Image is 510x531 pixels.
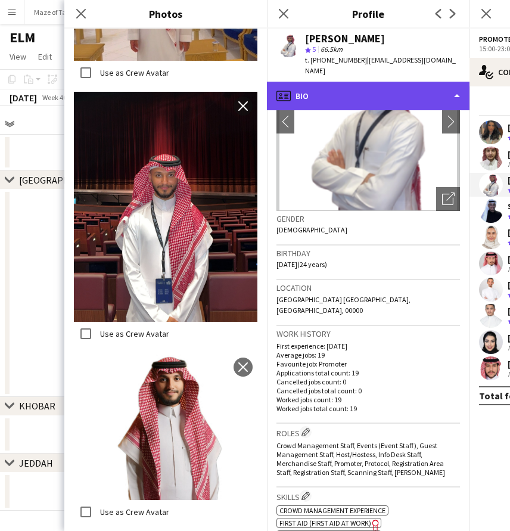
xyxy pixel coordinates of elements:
span: [DATE] (24 years) [276,260,327,269]
img: Crew photo 1108014 [74,92,257,322]
div: Bio [267,82,469,110]
div: [DATE] [10,92,37,104]
span: 5 [312,45,316,54]
span: Edit [38,51,52,62]
span: [DEMOGRAPHIC_DATA] [276,225,347,234]
div: KHOBAR [19,400,55,412]
p: Worked jobs total count: 19 [276,404,460,413]
label: Use as Crew Avatar [98,328,169,339]
span: Crowd Management Staff, Events (Event Staff), Guest Management Staff, Host/Hostess, Info Desk Sta... [276,441,445,477]
label: Use as Crew Avatar [98,67,169,78]
p: Favourite job: Promoter [276,359,460,368]
span: Jobs [64,51,82,62]
h3: Profile [267,6,469,21]
span: | [EMAIL_ADDRESS][DOMAIN_NAME] [305,55,456,75]
p: First experience: [DATE] [276,341,460,350]
span: Crowd management experience [279,506,385,515]
a: Jobs [59,49,86,64]
h3: Location [276,282,460,293]
p: Worked jobs count: 19 [276,395,460,404]
div: [PERSON_NAME] [305,33,385,44]
div: JEDDAH [19,457,53,469]
label: Use as Crew Avatar [98,507,169,517]
span: t. [PHONE_NUMBER] [305,55,367,64]
div: Open photos pop-in [436,187,460,211]
h3: Work history [276,328,460,339]
h3: Roles [276,426,460,439]
a: Edit [33,49,57,64]
img: Crew avatar or photo [276,32,460,211]
p: Average jobs: 19 [276,350,460,359]
span: [GEOGRAPHIC_DATA] [GEOGRAPHIC_DATA], [GEOGRAPHIC_DATA], 00000 [276,295,411,315]
h3: Birthday [276,248,460,259]
h3: Photos [64,6,267,21]
p: Applications total count: 19 [276,368,460,377]
span: View [10,51,26,62]
img: Crew photo 1099055 [74,353,257,500]
span: First Aid (First Aid At Work) [279,518,371,527]
span: Week 40 [39,93,69,102]
a: View [5,49,31,64]
div: [GEOGRAPHIC_DATA] [19,174,108,186]
span: 66.5km [318,45,345,54]
p: Cancelled jobs total count: 0 [276,386,460,395]
h3: Gender [276,213,460,224]
h1: ELM [10,29,35,46]
h3: Skills [276,490,460,502]
p: Cancelled jobs count: 0 [276,377,460,386]
button: Maze of Tales [24,1,85,24]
